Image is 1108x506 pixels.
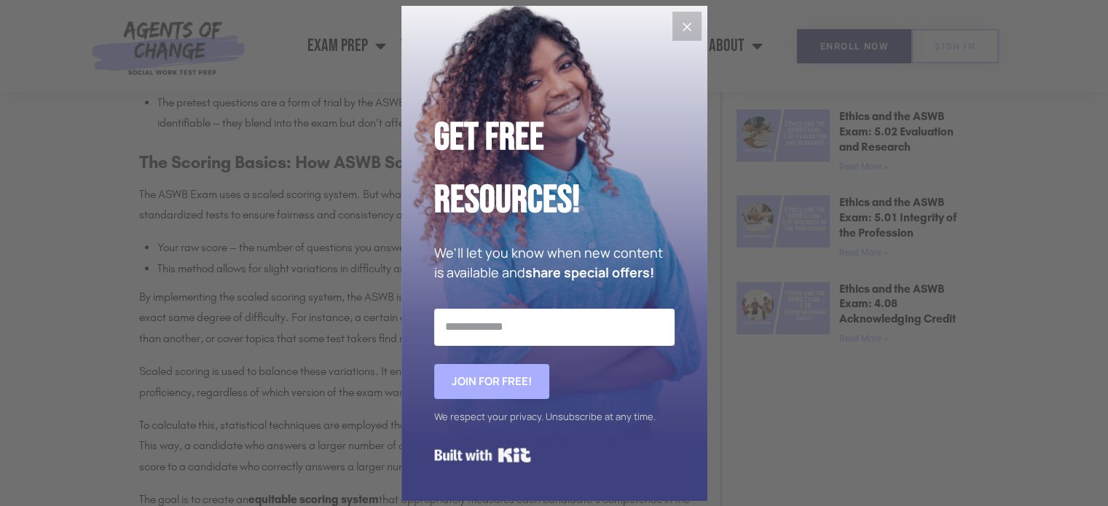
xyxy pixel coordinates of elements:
[434,309,675,345] input: Email Address
[434,106,675,232] h2: Get Free Resources!
[434,406,675,427] div: We respect your privacy. Unsubscribe at any time.
[434,243,675,282] p: We'll let you know when new content is available and
[672,12,702,41] button: Close
[434,364,549,399] button: Join for FREE!
[525,264,654,281] strong: share special offers!
[434,442,531,468] a: Built with Kit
